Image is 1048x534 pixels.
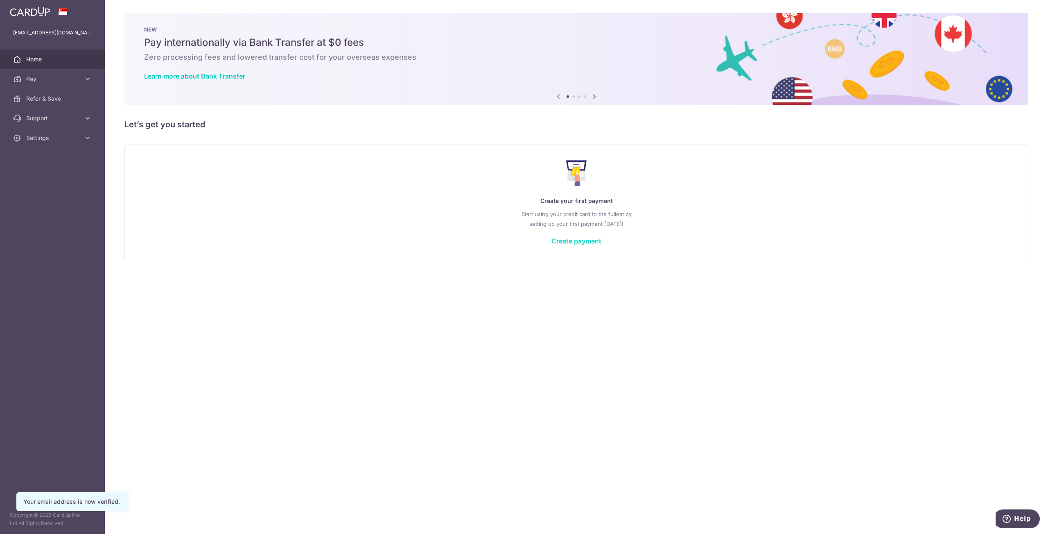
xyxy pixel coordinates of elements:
[124,13,1028,105] img: Bank transfer banner
[10,7,50,16] img: CardUp
[124,118,1028,131] h5: Let’s get you started
[551,237,601,245] a: Create payment
[141,209,1012,229] p: Start using your credit card to the fullest by setting up your first payment [DATE]!
[26,134,80,142] span: Settings
[26,55,80,63] span: Home
[144,26,1009,33] p: NEW
[144,52,1009,62] h6: Zero processing fees and lowered transfer cost for your overseas expenses
[144,72,245,80] a: Learn more about Bank Transfer
[23,498,120,506] div: Your email address is now verified.
[141,196,1012,206] p: Create your first payment
[26,75,80,83] span: Pay
[13,29,92,37] p: [EMAIL_ADDRESS][DOMAIN_NAME]
[26,114,80,122] span: Support
[144,36,1009,49] h5: Pay internationally via Bank Transfer at $0 fees
[996,509,1040,530] iframe: Opens a widget where you can find more information
[566,160,587,186] img: Make Payment
[26,95,80,103] span: Refer & Save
